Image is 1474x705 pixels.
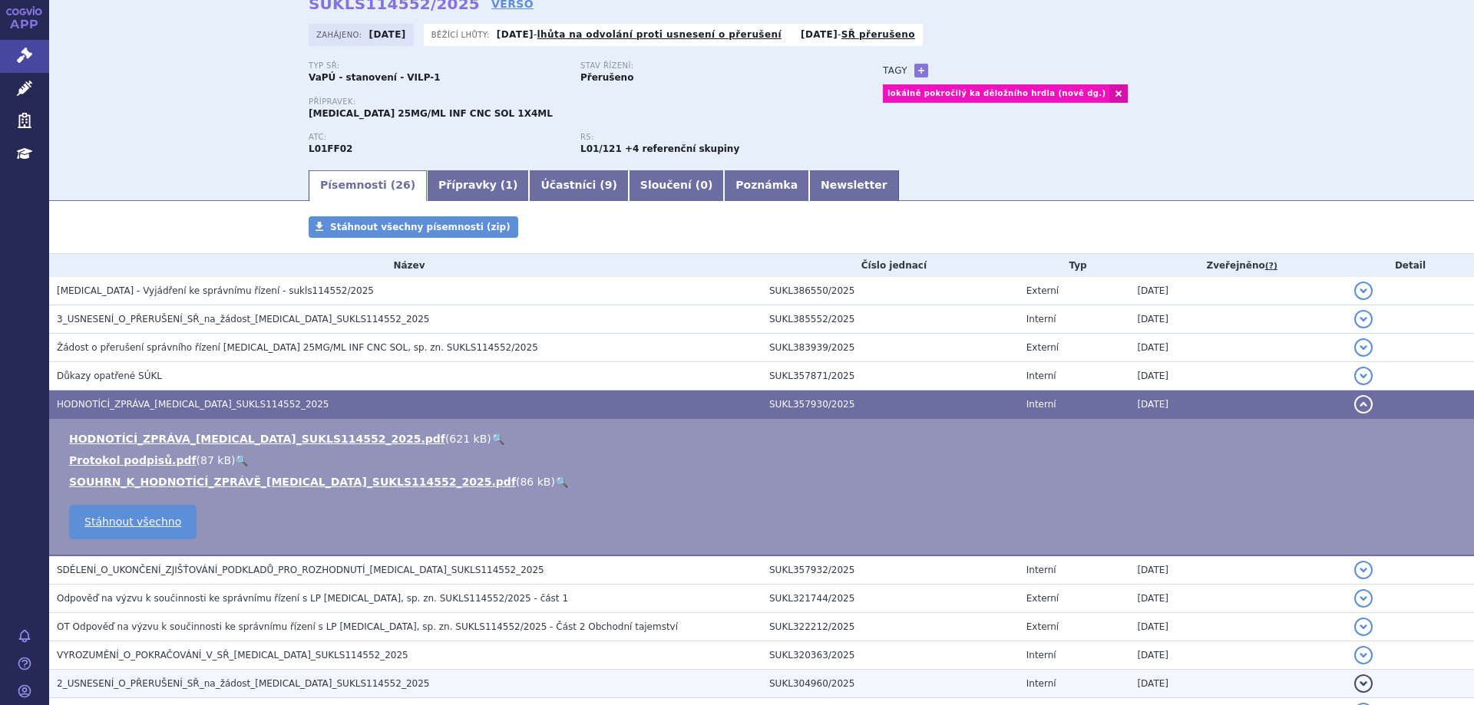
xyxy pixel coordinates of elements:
[427,170,529,201] a: Přípravky (1)
[1354,367,1373,385] button: detail
[57,285,374,296] span: KEYTRUDA - Vyjádření ke správnímu řízení - sukls114552/2025
[801,29,838,40] strong: [DATE]
[49,254,762,277] th: Název
[625,143,739,154] strong: +4 referenční skupiny
[1026,285,1059,296] span: Externí
[369,29,406,40] strong: [DATE]
[69,453,1459,468] li: ( )
[1129,254,1347,277] th: Zveřejněno
[537,29,782,40] a: lhůta na odvolání proti usnesení o přerušení
[309,108,553,119] span: [MEDICAL_DATA] 25MG/ML INF CNC SOL 1X4ML
[235,454,248,466] a: 🔍
[69,433,445,445] a: HODNOTÍCÍ_ZPRÁVA_[MEDICAL_DATA]_SUKLS114552_2025.pdf
[1129,613,1347,641] td: [DATE]
[1354,646,1373,664] button: detail
[1354,310,1373,328] button: detail
[762,305,1019,334] td: SUKL385552/2025
[309,97,852,107] p: Přípravek:
[1354,618,1373,636] button: detail
[69,505,197,539] a: Stáhnout všechno
[762,334,1019,362] td: SUKL383939/2025
[914,64,928,77] a: +
[449,433,487,445] span: 621 kB
[497,29,534,40] strong: [DATE]
[57,371,162,381] span: Důkazy opatřené SÚKL
[762,254,1019,277] th: Číslo jednací
[1129,277,1347,305] td: [DATE]
[762,555,1019,585] td: SUKL357932/2025
[1354,674,1373,693] button: detail
[1354,338,1373,357] button: detail
[309,216,518,238] a: Stáhnout všechny písemnosti (zip)
[200,454,231,466] span: 87 kB
[57,565,544,575] span: SDĚLENÍ_O_UKONČENÍ_ZJIŠŤOVÁNÍ_PODKLADŮ_PRO_ROZHODNUTÍ_KEYTRUDA_SUKLS114552_2025
[57,621,678,632] span: OT Odpověď na výzvu k součinnosti ke správnímu řízení s LP Keytruda, sp. zn. SUKLS114552/2025 - Č...
[724,170,809,201] a: Poznámka
[57,314,429,324] span: 3_USNESENÍ_O_PŘERUŠENÍ_SŘ_na_žádost_KEYTRUDA_SUKLS114552_2025
[520,476,550,488] span: 86 kB
[1354,561,1373,579] button: detail
[491,433,504,445] a: 🔍
[1026,314,1056,324] span: Interní
[529,170,628,201] a: Účastníci (9)
[309,133,565,142] p: ATC:
[809,170,899,201] a: Newsletter
[580,72,633,83] strong: Přerušeno
[1347,254,1474,277] th: Detail
[1026,565,1056,575] span: Interní
[1129,390,1347,419] td: [DATE]
[1354,395,1373,413] button: detail
[505,179,513,191] span: 1
[497,28,782,41] p: -
[316,28,365,41] span: Zahájeno:
[580,133,837,142] p: RS:
[1026,399,1056,410] span: Interní
[1129,585,1347,613] td: [DATE]
[555,476,568,488] a: 🔍
[57,593,568,604] span: Odpověď na výzvu k součinnosti ke správnímu řízení s LP Keytruda, sp. zn. SUKLS114552/2025 - část 1
[762,585,1019,613] td: SUKL321744/2025
[1265,261,1277,272] abbr: (?)
[57,342,538,353] span: Žádost o přerušení správního řízení Keytruda 25MG/ML INF CNC SOL, sp. zn. SUKLS114552/2025
[69,454,197,466] a: Protokol podpisů.pdf
[395,179,410,191] span: 26
[1129,334,1347,362] td: [DATE]
[1354,282,1373,300] button: detail
[762,670,1019,698] td: SUKL304960/2025
[309,72,441,83] strong: VaPÚ - stanovení - VILP-1
[629,170,724,201] a: Sloučení (0)
[1026,342,1059,353] span: Externí
[57,678,429,689] span: 2_USNESENÍ_O_PŘERUŠENÍ_SŘ_na_žádost_KEYTRUDA_SUKLS114552_2025
[1129,555,1347,585] td: [DATE]
[762,362,1019,390] td: SUKL357871/2025
[1129,305,1347,334] td: [DATE]
[1026,593,1059,604] span: Externí
[1129,641,1347,670] td: [DATE]
[580,143,622,154] strong: pembrolizumab
[1026,678,1056,689] span: Interní
[57,650,408,661] span: VYROZUMĚNÍ_O_POKRAČOVÁNÍ_V_SŘ_KEYTRUDA_SUKLS114552_2025
[1129,670,1347,698] td: [DATE]
[801,28,915,41] p: -
[1129,362,1347,390] td: [DATE]
[1026,371,1056,381] span: Interní
[330,222,511,232] span: Stáhnout všechny písemnosti (zip)
[1019,254,1130,277] th: Typ
[431,28,493,41] span: Běžící lhůty:
[762,641,1019,670] td: SUKL320363/2025
[309,61,565,71] p: Typ SŘ:
[1026,650,1056,661] span: Interní
[69,476,516,488] a: SOUHRN_K_HODNOTÍCÍ_ZPRÁVĚ_[MEDICAL_DATA]_SUKLS114552_2025.pdf
[883,84,1109,103] a: lokálně pokročilý ka děložního hrdla (nově dg.)
[69,474,1459,489] li: ( )
[1354,589,1373,608] button: detail
[309,143,352,154] strong: PEMBROLIZUMAB
[762,277,1019,305] td: SUKL386550/2025
[841,29,915,40] a: SŘ přerušeno
[700,179,708,191] span: 0
[309,170,427,201] a: Písemnosti (26)
[883,61,907,80] h3: Tagy
[762,613,1019,641] td: SUKL322212/2025
[57,399,329,410] span: HODNOTÍCÍ_ZPRÁVA_KEYTRUDA_SUKLS114552_2025
[69,431,1459,446] li: ( )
